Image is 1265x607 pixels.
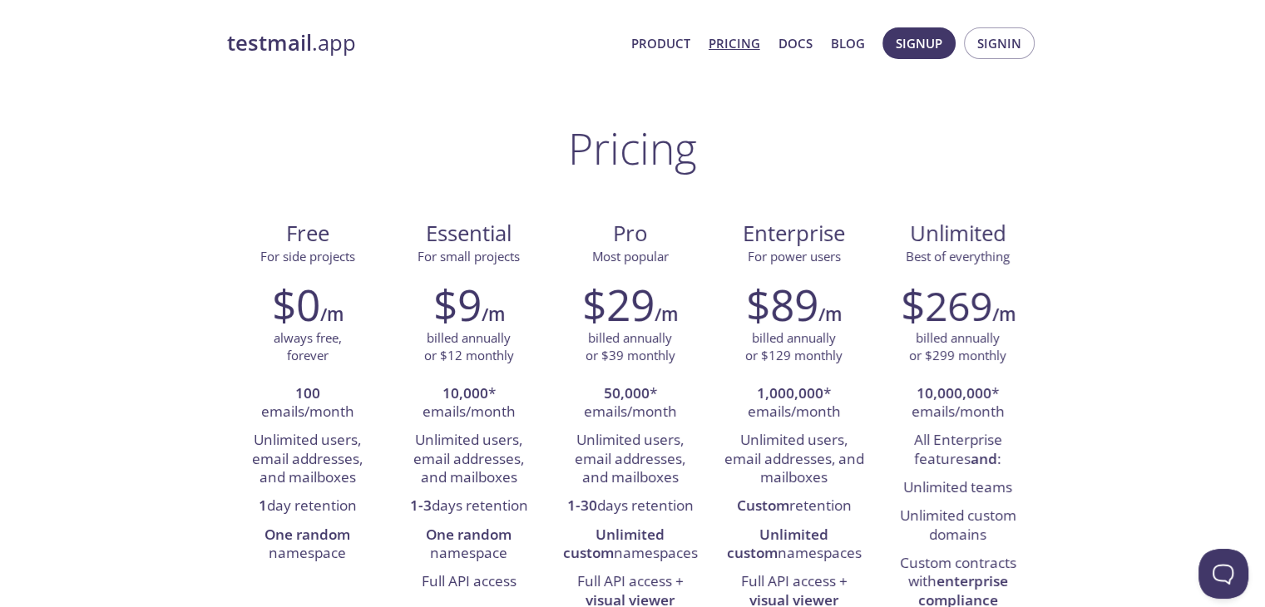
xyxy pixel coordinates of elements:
a: Docs [778,32,813,54]
li: * emails/month [401,380,537,427]
span: Most popular [592,248,669,264]
strong: 100 [295,383,320,402]
span: Essential [402,220,536,248]
span: 269 [925,279,992,333]
h2: $ [901,279,992,329]
h6: /m [655,300,678,328]
li: Full API access [401,568,537,596]
strong: 50,000 [604,383,650,402]
strong: One random [426,525,511,544]
li: Unlimited users, email addresses, and mailboxes [240,427,376,492]
h2: $9 [433,279,482,329]
li: retention [724,492,865,521]
strong: Custom [737,496,789,515]
span: Best of everything [906,248,1010,264]
li: * emails/month [724,380,865,427]
span: Signin [977,32,1021,54]
strong: One random [264,525,350,544]
h2: $89 [746,279,818,329]
li: Unlimited users, email addresses, and mailboxes [562,427,699,492]
strong: 1-3 [410,496,432,515]
h6: /m [320,300,343,328]
span: Enterprise [724,220,864,248]
iframe: Help Scout Beacon - Open [1198,549,1248,599]
strong: testmail [227,28,312,57]
li: days retention [562,492,699,521]
strong: Unlimited custom [727,525,829,562]
span: For side projects [260,248,355,264]
span: For power users [748,248,841,264]
li: * emails/month [890,380,1026,427]
span: Signup [896,32,942,54]
strong: 1-30 [567,496,597,515]
p: always free, forever [274,329,342,365]
strong: 10,000,000 [917,383,991,402]
h1: Pricing [568,123,697,173]
li: * emails/month [562,380,699,427]
li: Unlimited custom domains [890,502,1026,550]
li: day retention [240,492,376,521]
h2: $29 [582,279,655,329]
span: Free [240,220,375,248]
span: Pro [563,220,698,248]
strong: 10,000 [442,383,488,402]
span: Unlimited [910,219,1006,248]
strong: Unlimited custom [563,525,665,562]
a: Blog [831,32,865,54]
li: Unlimited teams [890,474,1026,502]
h6: /m [992,300,1015,328]
li: All Enterprise features : [890,427,1026,474]
li: days retention [401,492,537,521]
li: Unlimited users, email addresses, and mailboxes [724,427,865,492]
strong: 1 [259,496,267,515]
a: Product [631,32,690,54]
strong: 1,000,000 [757,383,823,402]
span: For small projects [418,248,520,264]
a: testmail.app [227,29,618,57]
li: namespace [401,521,537,569]
h6: /m [818,300,842,328]
p: billed annually or $299 monthly [909,329,1006,365]
p: billed annually or $39 monthly [586,329,675,365]
li: namespace [240,521,376,569]
button: Signup [882,27,956,59]
button: Signin [964,27,1035,59]
p: billed annually or $12 monthly [424,329,514,365]
li: Unlimited users, email addresses, and mailboxes [401,427,537,492]
li: namespaces [562,521,699,569]
a: Pricing [709,32,760,54]
li: namespaces [724,521,865,569]
strong: and [971,449,997,468]
p: billed annually or $129 monthly [745,329,843,365]
li: emails/month [240,380,376,427]
h2: $0 [272,279,320,329]
h6: /m [482,300,505,328]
